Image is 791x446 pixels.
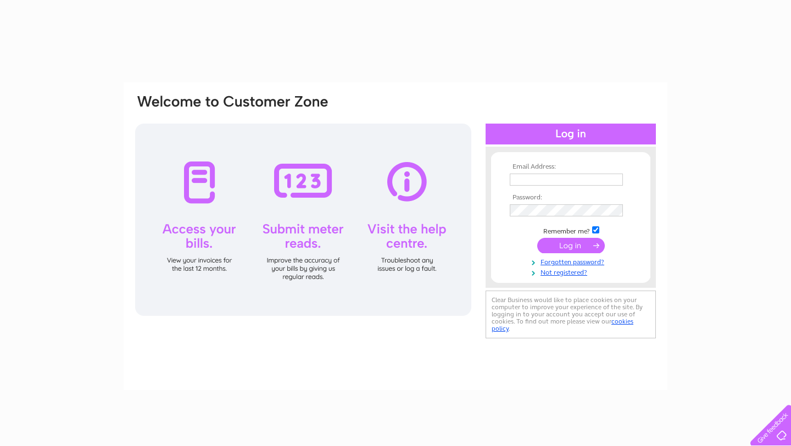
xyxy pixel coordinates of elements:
[507,225,634,236] td: Remember me?
[486,291,656,338] div: Clear Business would like to place cookies on your computer to improve your experience of the sit...
[510,266,634,277] a: Not registered?
[510,256,634,266] a: Forgotten password?
[537,238,605,253] input: Submit
[507,163,634,171] th: Email Address:
[492,317,633,332] a: cookies policy
[507,194,634,202] th: Password:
